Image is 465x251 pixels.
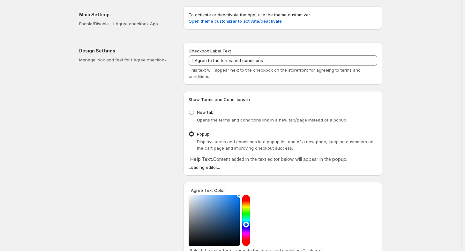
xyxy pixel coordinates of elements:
a: Open theme customizer to activate/deactivate [189,19,282,24]
span: Show Terms and Conditions in [189,97,250,102]
span: Opens the terms and conditions link in a new tab/page instead of a popup. [197,117,347,122]
span: Checkbox Label Text [189,48,231,53]
p: To activate or deactivate the app, use the theme customizer. [189,12,377,24]
h2: Design Settings [79,48,173,54]
span: Displays terms and conditions in a popup instead of a new page, keeping customers on the cart pag... [197,139,373,151]
span: New tab [197,110,214,115]
strong: Help Text: [190,156,213,162]
p: Enable/Disable - I Agree checkbox App [79,20,173,27]
p: Content added in the text editor below will appear in the popup. [190,156,376,162]
label: I Agree Text Color [189,187,225,193]
h2: Main Settings [79,12,173,18]
span: This text will appear next to the checkbox on the storefront for agreeing to terms and conditions. [189,67,361,79]
div: Loading editor... [189,164,377,170]
span: Popup [197,131,210,137]
p: Manage look and feel for I Agree checkbox [79,57,173,63]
